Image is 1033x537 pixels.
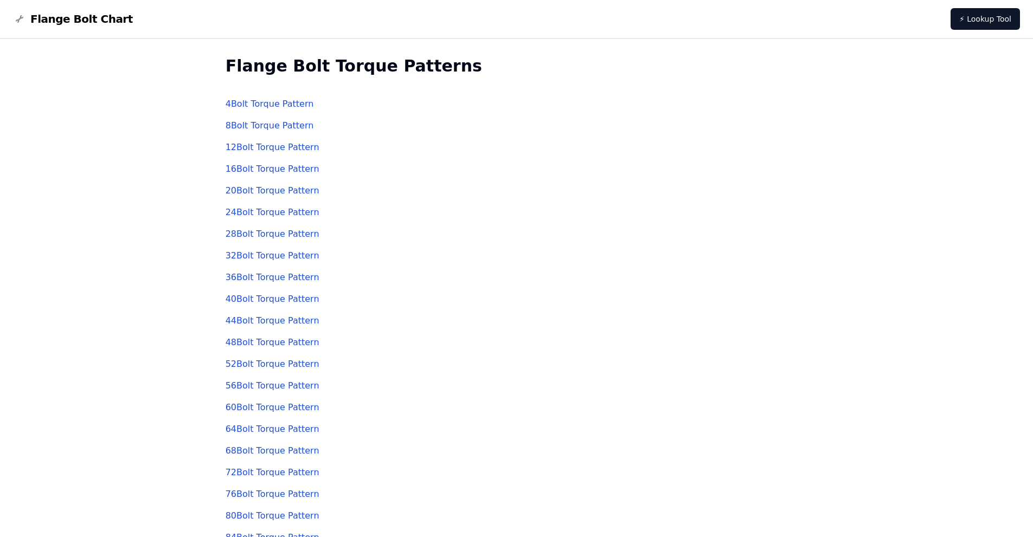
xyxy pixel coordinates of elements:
[226,424,319,434] a: 64Bolt Torque Pattern
[226,250,319,261] a: 32Bolt Torque Pattern
[226,164,319,174] a: 16Bolt Torque Pattern
[226,489,319,499] a: 76Bolt Torque Pattern
[226,402,319,412] a: 60Bolt Torque Pattern
[951,8,1020,30] a: ⚡ Lookup Tool
[226,380,319,391] a: 56Bolt Torque Pattern
[13,12,26,25] img: Flange Bolt Chart Logo
[226,445,319,456] a: 68Bolt Torque Pattern
[226,229,319,239] a: 28Bolt Torque Pattern
[226,337,319,347] a: 48Bolt Torque Pattern
[226,142,319,152] a: 12Bolt Torque Pattern
[13,11,133,27] a: Flange Bolt Chart LogoFlange Bolt Chart
[226,120,314,131] a: 8Bolt Torque Pattern
[226,56,808,76] h2: Flange Bolt Torque Patterns
[226,467,319,477] a: 72Bolt Torque Pattern
[226,185,319,196] a: 20Bolt Torque Pattern
[226,510,319,521] a: 80Bolt Torque Pattern
[30,11,133,27] span: Flange Bolt Chart
[226,272,319,282] a: 36Bolt Torque Pattern
[226,99,314,109] a: 4Bolt Torque Pattern
[226,359,319,369] a: 52Bolt Torque Pattern
[226,207,319,217] a: 24Bolt Torque Pattern
[226,294,319,304] a: 40Bolt Torque Pattern
[226,315,319,326] a: 44Bolt Torque Pattern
